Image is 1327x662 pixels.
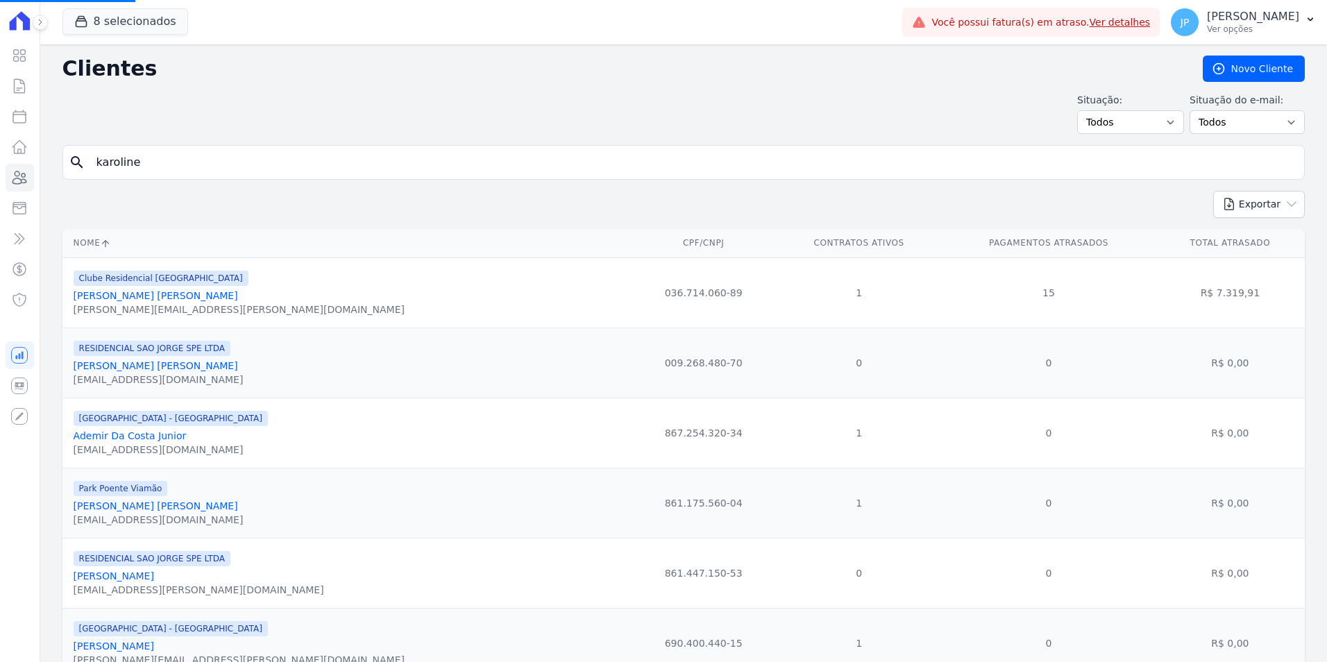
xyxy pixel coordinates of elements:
a: Ver detalhes [1090,17,1151,28]
td: 861.447.150-53 [631,538,776,608]
th: CPF/CNPJ [631,229,776,257]
span: Clube Residencial [GEOGRAPHIC_DATA] [74,271,248,286]
div: [PERSON_NAME][EMAIL_ADDRESS][PERSON_NAME][DOMAIN_NAME] [74,303,405,316]
td: R$ 0,00 [1156,398,1305,468]
th: Pagamentos Atrasados [942,229,1155,257]
td: 867.254.320-34 [631,398,776,468]
a: Ademir Da Costa Junior [74,430,187,441]
td: 1 [776,398,942,468]
th: Nome [62,229,631,257]
td: R$ 0,00 [1156,328,1305,398]
td: 1 [776,257,942,328]
td: 0 [776,538,942,608]
div: [EMAIL_ADDRESS][PERSON_NAME][DOMAIN_NAME] [74,583,324,597]
a: [PERSON_NAME] [PERSON_NAME] [74,500,238,511]
td: 861.175.560-04 [631,468,776,538]
span: RESIDENCIAL SAO JORGE SPE LTDA [74,551,230,566]
span: Park Poente Viamão [74,481,168,496]
div: [EMAIL_ADDRESS][DOMAIN_NAME] [74,373,244,387]
th: Contratos Ativos [776,229,942,257]
td: 1 [776,468,942,538]
td: 0 [942,328,1155,398]
a: [PERSON_NAME] [PERSON_NAME] [74,290,238,301]
td: 009.268.480-70 [631,328,776,398]
label: Situação do e-mail: [1190,93,1305,108]
div: [EMAIL_ADDRESS][DOMAIN_NAME] [74,513,244,527]
span: [GEOGRAPHIC_DATA] - [GEOGRAPHIC_DATA] [74,621,268,636]
input: Buscar por nome, CPF ou e-mail [88,148,1299,176]
td: R$ 0,00 [1156,538,1305,608]
label: Situação: [1077,93,1184,108]
a: [PERSON_NAME] [74,640,154,652]
h2: Clientes [62,56,1181,81]
td: R$ 7.319,91 [1156,257,1305,328]
div: [EMAIL_ADDRESS][DOMAIN_NAME] [74,443,268,457]
p: Ver opções [1207,24,1299,35]
a: [PERSON_NAME] [PERSON_NAME] [74,360,238,371]
td: 0 [776,328,942,398]
td: 0 [942,468,1155,538]
td: 036.714.060-89 [631,257,776,328]
a: Novo Cliente [1203,56,1305,82]
td: 15 [942,257,1155,328]
td: 0 [942,538,1155,608]
td: 0 [942,398,1155,468]
a: [PERSON_NAME] [74,570,154,582]
i: search [69,154,85,171]
button: JP [PERSON_NAME] Ver opções [1160,3,1327,42]
button: Exportar [1213,191,1305,218]
span: [GEOGRAPHIC_DATA] - [GEOGRAPHIC_DATA] [74,411,268,426]
span: Você possui fatura(s) em atraso. [931,15,1150,30]
button: 8 selecionados [62,8,188,35]
td: R$ 0,00 [1156,468,1305,538]
th: Total Atrasado [1156,229,1305,257]
p: [PERSON_NAME] [1207,10,1299,24]
span: RESIDENCIAL SAO JORGE SPE LTDA [74,341,230,356]
span: JP [1181,17,1190,27]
